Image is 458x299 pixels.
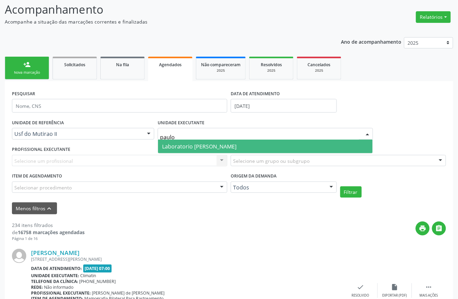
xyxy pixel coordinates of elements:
i: print [419,225,427,232]
i: insert_drive_file [391,283,399,291]
img: img [12,249,26,263]
button: Relatórios [416,11,451,23]
label: Origem da demanda [231,171,276,182]
div: Resolvido [352,293,369,298]
label: PESQUISAR [12,88,35,99]
b: Data de atendimento: [31,266,82,271]
span: [PERSON_NAME] de [PERSON_NAME] [92,290,165,296]
input: Selecione um intervalo [231,99,337,113]
b: Unidade executante: [31,273,79,279]
i: keyboard_arrow_up [46,205,53,212]
div: Exportar (PDF) [383,293,407,298]
span: [DATE] 07:00 [83,265,112,272]
i:  [435,225,443,232]
span: Agendados [159,62,182,68]
label: UNIDADE DE REFERÊNCIA [12,117,64,128]
div: [STREET_ADDRESS][PERSON_NAME] [31,256,344,262]
label: UNIDADE EXECUTANTE [158,117,204,128]
span: Não compareceram [201,62,241,68]
p: Acompanhe a situação das marcações correntes e finalizadas [5,18,319,25]
div: 2025 [201,68,241,73]
span: [PHONE_NUMBER] [80,279,116,284]
i: check [357,283,364,291]
span: Selecionar procedimento [14,184,72,191]
span: Solicitados [64,62,85,68]
button: print [416,222,430,236]
strong: 16758 marcações agendadas [18,229,85,236]
div: person_add [23,61,31,68]
div: Página 1 de 16 [12,236,85,242]
span: Laboratorio [PERSON_NAME] [162,143,237,150]
label: PROFISSIONAL EXECUTANTE [12,144,70,155]
span: Usf do Mutirao II [14,130,140,137]
label: DATA DE ATENDIMENTO [231,88,280,99]
span: Selecione um grupo ou subgrupo [233,157,310,165]
span: Não informado [44,284,74,290]
div: 2025 [302,68,336,73]
i:  [425,283,433,291]
div: 2025 [254,68,288,73]
span: Resolvidos [261,62,282,68]
p: Ano de acompanhamento [341,37,402,46]
span: Climatin [81,273,97,279]
b: Rede: [31,284,43,290]
p: Acompanhamento [5,1,319,18]
label: Item de agendamento [12,171,62,182]
span: Na fila [116,62,129,68]
div: de [12,229,85,236]
input: Selecione uma unidade [160,130,359,144]
span: Cancelados [308,62,331,68]
b: Profissional executante: [31,290,91,296]
b: Telefone da clínica: [31,279,78,284]
a: [PERSON_NAME] [31,249,80,256]
div: 234 itens filtrados [12,222,85,229]
button: Menos filtroskeyboard_arrow_up [12,202,57,214]
input: Nome, CNS [12,99,227,113]
span: Todos [233,184,323,191]
div: Mais ações [420,293,438,298]
button: Filtrar [340,186,362,198]
button:  [432,222,446,236]
div: Nova marcação [10,70,44,75]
